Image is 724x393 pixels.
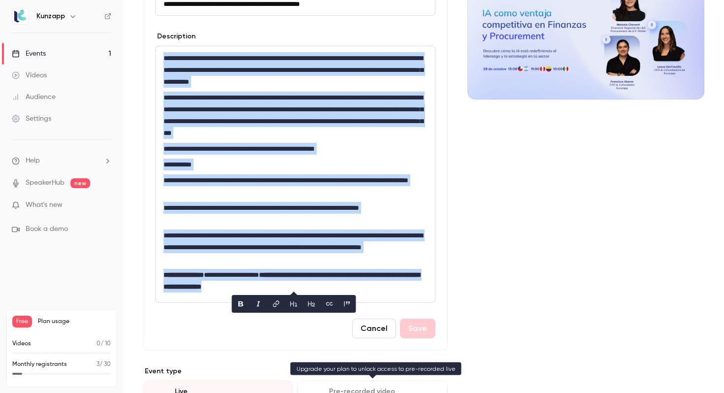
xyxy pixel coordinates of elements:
span: new [70,178,90,188]
p: Videos [12,339,31,348]
div: Events [12,49,46,59]
div: Videos [12,70,47,80]
h6: Kunzapp [36,11,65,21]
li: help-dropdown-opener [12,156,111,166]
img: Kunzapp [12,8,28,24]
p: Event type [143,366,448,376]
p: / 10 [97,339,111,348]
div: Audience [12,92,56,102]
button: bold [233,296,249,312]
span: Help [26,156,40,166]
div: editor [156,46,435,302]
span: Book a demo [26,224,68,234]
button: link [268,296,284,312]
div: Settings [12,114,51,124]
button: italic [251,296,266,312]
a: SpeakerHub [26,178,65,188]
section: description [155,46,435,303]
p: Monthly registrants [12,360,67,369]
label: Description [155,32,196,41]
button: blockquote [339,296,355,312]
span: 0 [97,341,100,347]
button: Cancel [352,319,396,338]
p: / 30 [97,360,111,369]
span: 3 [97,361,99,367]
span: What's new [26,200,63,210]
span: Free [12,316,32,327]
span: Plan usage [38,318,111,326]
